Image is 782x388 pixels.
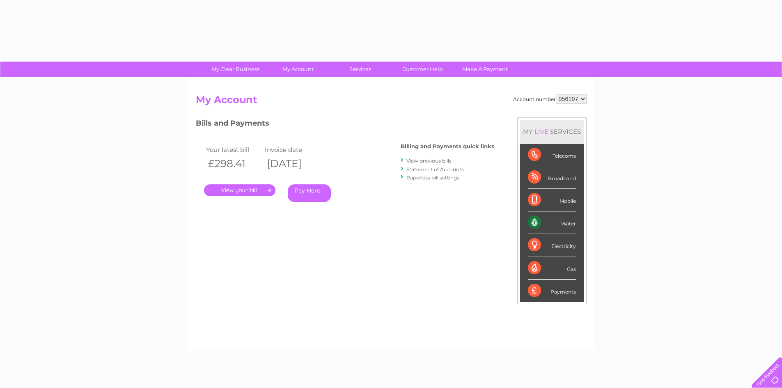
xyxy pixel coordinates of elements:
div: Payments [528,280,576,302]
div: Telecoms [528,144,576,166]
a: Statement of Accounts [406,166,464,172]
div: Account number [513,94,587,104]
th: £298.41 [204,155,263,172]
td: Invoice date [263,144,322,155]
a: Make A Payment [451,62,519,77]
a: My Account [264,62,332,77]
h4: Billing and Payments quick links [401,143,494,149]
a: Pay Here [288,184,331,202]
div: Mobile [528,189,576,211]
a: Customer Help [389,62,456,77]
div: Electricity [528,234,576,257]
div: Gas [528,257,576,280]
a: . [204,184,275,196]
a: Services [326,62,394,77]
h3: Bills and Payments [196,117,494,132]
a: My Clear Business [202,62,269,77]
h2: My Account [196,94,587,110]
a: View previous bills [406,158,452,164]
div: MY SERVICES [520,120,584,143]
div: Broadband [528,166,576,189]
div: LIVE [533,128,550,135]
td: Your latest bill [204,144,263,155]
th: [DATE] [263,155,322,172]
a: Paperless bill settings [406,174,459,181]
div: Water [528,211,576,234]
